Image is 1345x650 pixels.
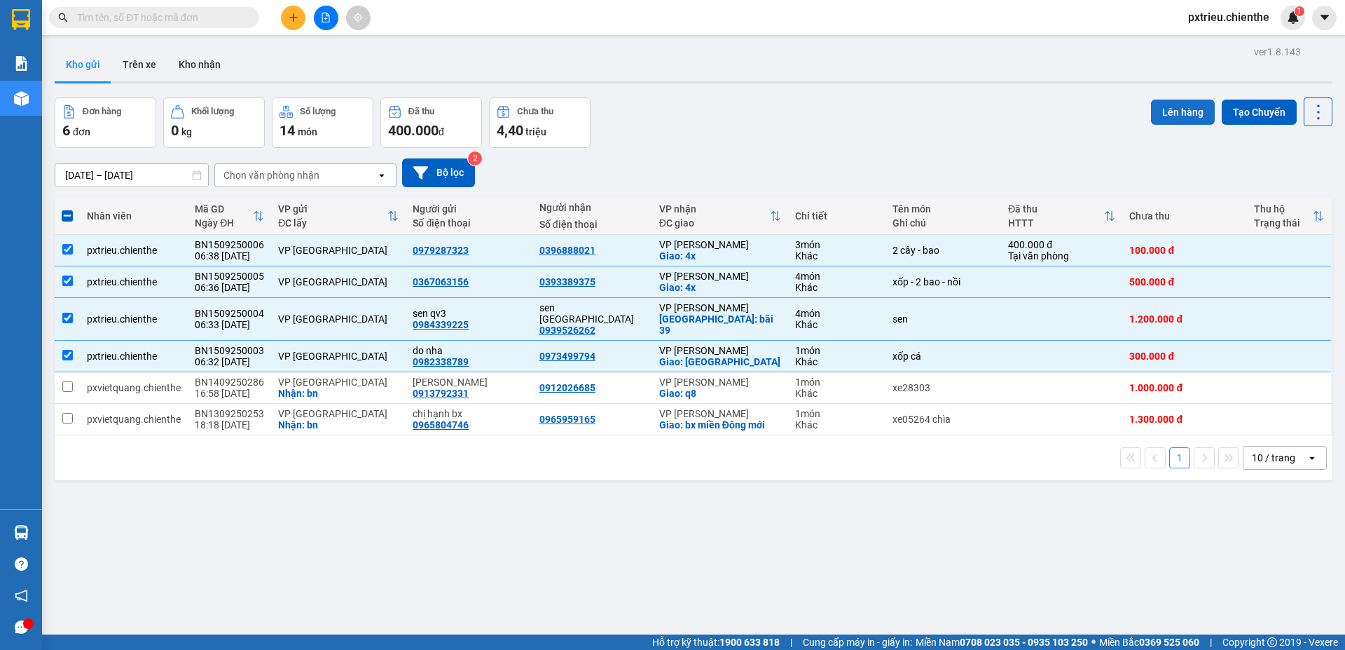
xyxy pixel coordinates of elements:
[87,313,181,325] div: pxtrieu.chienthe
[659,388,781,399] div: Giao: q8
[1254,217,1313,229] div: Trạng thái
[539,245,595,256] div: 0396888021
[1177,8,1281,26] span: pxtrieu.chienthe
[892,245,994,256] div: 2 cây - bao
[539,414,595,425] div: 0965959165
[413,377,525,388] div: sơn đặng
[1129,351,1239,362] div: 300.000 đ
[517,107,553,116] div: Chưa thu
[892,276,994,287] div: xốp - 2 bao - nồi
[1306,452,1318,463] svg: open
[1297,6,1302,16] span: 1
[15,557,28,571] span: question-circle
[539,302,645,325] div: sen sài gòn
[1091,639,1096,645] span: ⚪️
[58,13,68,22] span: search
[1008,203,1104,215] div: Đã thu
[916,635,1088,650] span: Miền Nam
[1254,203,1313,215] div: Thu hộ
[62,122,70,139] span: 6
[1129,414,1239,425] div: 1.300.000 đ
[55,164,208,187] input: Select a date range.
[468,151,482,165] sup: 2
[1129,382,1239,393] div: 1.000.000 đ
[413,388,469,399] div: 0913792331
[167,48,232,81] button: Kho nhận
[659,282,781,293] div: Giao: 4x
[790,635,792,650] span: |
[413,408,525,419] div: chị hạnh bx
[278,217,387,229] div: ĐC lấy
[281,6,305,30] button: plus
[659,313,781,336] div: Giao: bãi 39
[525,126,546,137] span: triệu
[14,91,29,106] img: warehouse-icon
[195,217,253,229] div: Ngày ĐH
[892,414,994,425] div: xe05264 chìa
[195,319,264,330] div: 06:33 [DATE]
[195,377,264,388] div: BN1409250286
[191,107,234,116] div: Khối lượng
[413,308,525,319] div: sen qv3
[87,382,181,393] div: pxvietquang.chienthe
[795,408,878,419] div: 1 món
[314,6,338,30] button: file-add
[413,245,469,256] div: 0979287323
[413,276,469,287] div: 0367063156
[539,276,595,287] div: 0393389375
[413,419,469,431] div: 0965804746
[346,6,371,30] button: aim
[15,621,28,634] span: message
[1254,44,1301,60] div: ver 1.8.143
[497,122,523,139] span: 4,40
[55,97,156,148] button: Đơn hàng6đơn
[87,245,181,256] div: pxtrieu.chienthe
[795,271,878,282] div: 4 món
[1129,245,1239,256] div: 100.000 đ
[171,122,179,139] span: 0
[298,126,317,137] span: món
[659,356,781,367] div: Giao: cam ranh
[353,13,363,22] span: aim
[278,313,399,325] div: VP [GEOGRAPHIC_DATA]
[652,635,780,650] span: Hỗ trợ kỹ thuật:
[376,170,387,181] svg: open
[1099,635,1199,650] span: Miền Bắc
[413,356,469,367] div: 0982338789
[413,203,525,215] div: Người gửi
[539,325,595,336] div: 0939526262
[278,388,399,399] div: Nhận: bn
[289,13,298,22] span: plus
[408,107,434,116] div: Đã thu
[195,345,264,356] div: BN1509250003
[659,345,781,356] div: VP [PERSON_NAME]
[659,239,781,250] div: VP [PERSON_NAME]
[795,239,878,250] div: 3 món
[195,388,264,399] div: 16:58 [DATE]
[795,419,878,431] div: Khác
[1129,276,1239,287] div: 500.000 đ
[83,107,121,116] div: Đơn hàng
[659,302,781,313] div: VP [PERSON_NAME]
[892,351,994,362] div: xốp cá
[795,308,878,319] div: 4 món
[280,122,295,139] span: 14
[87,210,181,222] div: Nhân viên
[195,408,264,419] div: BN1309250253
[272,97,373,148] button: Số lượng14món
[659,271,781,282] div: VP [PERSON_NAME]
[652,198,788,235] th: Toggle SortBy
[77,10,242,25] input: Tìm tên, số ĐT hoặc mã đơn
[659,377,781,388] div: VP [PERSON_NAME]
[795,388,878,399] div: Khác
[73,126,90,137] span: đơn
[195,356,264,367] div: 06:32 [DATE]
[539,382,595,393] div: 0912026685
[1129,313,1239,325] div: 1.200.000 đ
[1252,451,1295,465] div: 10 / trang
[413,319,469,330] div: 0984339225
[1287,11,1299,24] img: icon-new-feature
[719,637,780,648] strong: 1900 633 818
[223,168,319,182] div: Chọn văn phòng nhận
[188,198,271,235] th: Toggle SortBy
